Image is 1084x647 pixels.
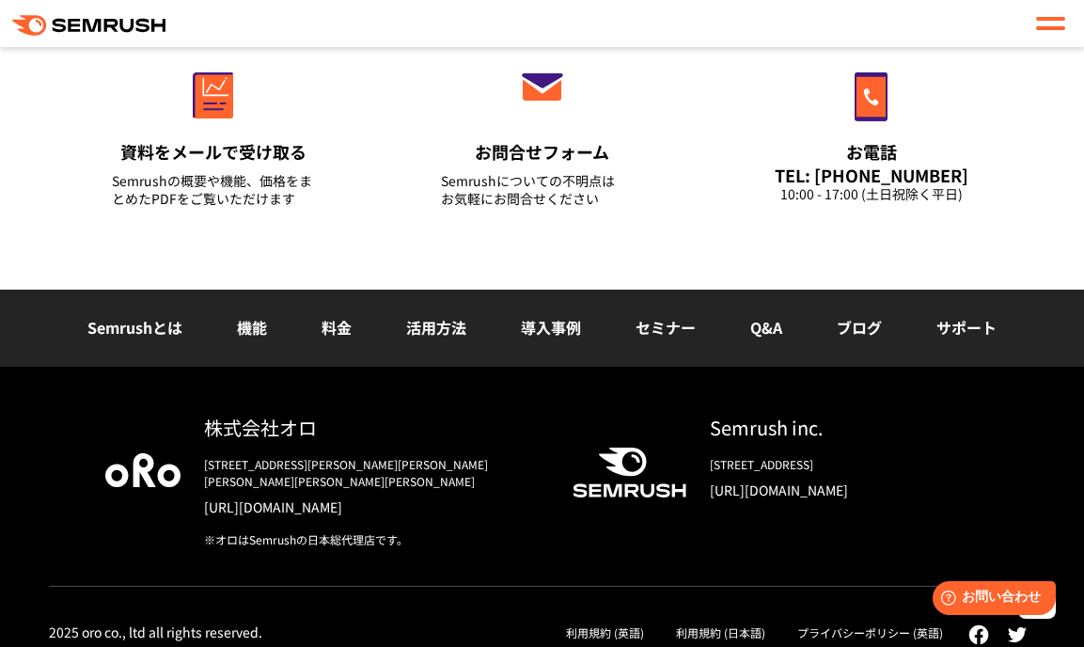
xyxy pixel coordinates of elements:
a: ブログ [837,316,882,339]
div: TEL: [PHONE_NUMBER] [770,165,973,185]
img: twitter [1008,627,1027,642]
img: oro company [105,453,181,487]
a: サポート [936,316,997,339]
a: [URL][DOMAIN_NAME] [710,481,980,499]
div: Semrushについての不明点は お気軽にお問合せください [441,172,644,208]
div: 資料をメールで受け取る [112,140,315,164]
a: 導入事例 [521,316,581,339]
div: お電話 [770,140,973,164]
a: プライバシーポリシー (英語) [797,624,943,640]
a: 機能 [237,316,267,339]
a: 活用方法 [406,316,466,339]
div: お問合せフォーム [441,140,644,164]
a: 資料をメールで受け取る Semrushの概要や機能、価格をまとめたPDFをご覧いただけます [72,32,354,231]
div: [STREET_ADDRESS][PERSON_NAME][PERSON_NAME][PERSON_NAME][PERSON_NAME][PERSON_NAME] [204,456,542,490]
a: 料金 [322,316,352,339]
iframe: Help widget launcher [917,574,1063,626]
a: Semrushとは [87,316,182,339]
a: セミナー [636,316,696,339]
a: Q&A [750,316,782,339]
div: ※オロはSemrushの日本総代理店です。 [204,531,542,548]
div: 10:00 - 17:00 (土日祝除く平日) [770,185,973,203]
div: Semrush inc. [710,414,980,441]
img: facebook [968,624,989,645]
a: 利用規約 (日本語) [676,624,765,640]
div: 株式会社オロ [204,414,542,441]
a: お問合せフォーム Semrushについての不明点はお気軽にお問合せください [401,32,683,231]
div: Semrushの概要や機能、価格をまとめたPDFをご覧いただけます [112,172,315,208]
div: [STREET_ADDRESS] [710,456,980,473]
div: 2025 oro co., ltd all rights reserved. [49,623,262,640]
a: [URL][DOMAIN_NAME] [204,497,542,516]
a: 利用規約 (英語) [566,624,644,640]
